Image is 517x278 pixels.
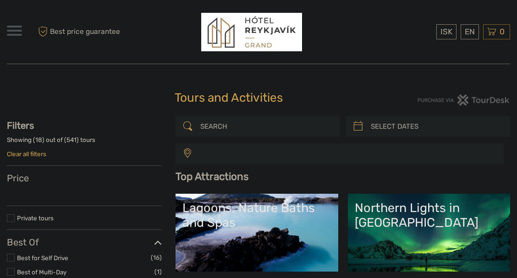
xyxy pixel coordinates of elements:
label: 541 [66,136,77,144]
h3: Best Of [7,237,162,248]
b: Top Attractions [176,170,248,183]
div: EN [461,24,479,39]
a: Best of Multi-Day [17,268,66,276]
span: (1) [154,267,162,277]
div: Northern Lights in [GEOGRAPHIC_DATA] [355,201,503,230]
span: Best price guarantee [36,24,133,39]
span: ISK [440,27,452,36]
a: Best for Self Drive [17,254,68,262]
a: Northern Lights in [GEOGRAPHIC_DATA] [355,201,503,265]
a: Clear all filters [7,150,46,158]
input: SEARCH [197,119,335,135]
span: (16) [151,252,162,263]
h1: Tours and Activities [175,91,342,105]
span: 0 [498,27,506,36]
h3: Price [7,173,162,184]
label: 18 [35,136,42,144]
div: Lagoons, Nature Baths and Spas [182,201,331,230]
strong: Filters [7,120,34,131]
a: Private tours [17,214,54,222]
div: Showing ( ) out of ( ) tours [7,136,162,150]
a: Lagoons, Nature Baths and Spas [182,201,331,265]
img: 1297-6b06db7f-02dc-4384-8cae-a6e720e92c06_logo_big.jpg [201,13,302,51]
img: PurchaseViaTourDesk.png [417,94,510,106]
input: SELECT DATES [367,119,506,135]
